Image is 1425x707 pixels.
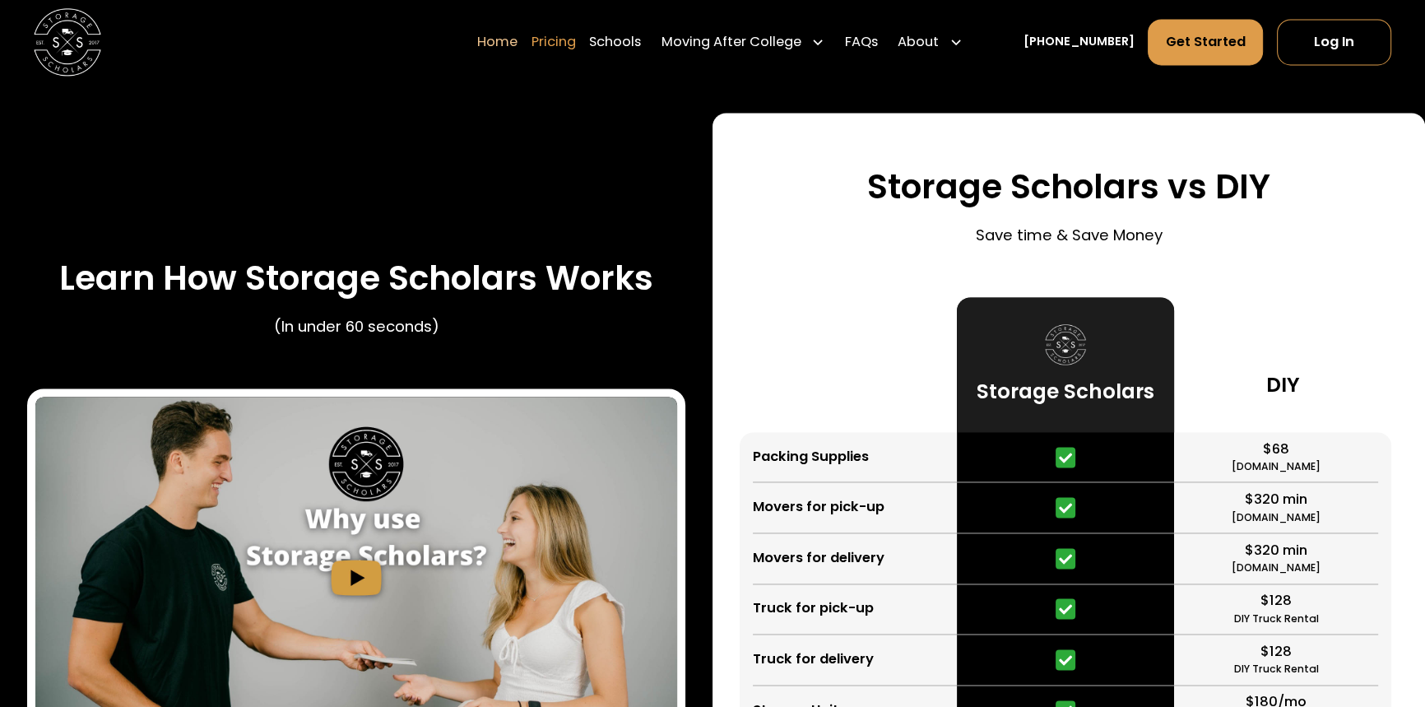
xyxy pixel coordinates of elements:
div: Moving After College [654,19,831,66]
a: Pricing [531,19,575,66]
div: Movers for pick-up [753,497,884,518]
div: Packing Supplies [753,447,869,467]
a: Schools [589,19,641,66]
div: $128 [1260,591,1292,612]
div: About [898,32,939,53]
div: Moving After College [661,32,801,53]
div: $128 [1260,642,1292,663]
div: [DOMAIN_NAME] [1232,560,1321,575]
img: Storage Scholars logo. [1045,324,1085,365]
a: Home [477,19,518,66]
a: Log In [1277,20,1391,65]
a: home [34,8,101,76]
div: Truck for delivery [753,649,874,670]
h3: Storage Scholars vs DIY [867,166,1270,207]
div: Truck for pick-up [753,598,874,619]
a: Get Started [1148,20,1263,65]
p: (In under 60 seconds) [274,315,439,338]
a: FAQs [845,19,878,66]
div: DIY Truck Rental [1233,662,1318,677]
div: $68 [1263,440,1289,460]
div: Movers for delivery [753,548,884,569]
h3: DIY [1266,372,1300,398]
p: Save time & Save Money [976,224,1163,247]
div: $320 min [1245,541,1307,561]
a: [PHONE_NUMBER] [1023,33,1135,51]
div: $320 min [1245,490,1307,510]
img: Storage Scholars main logo [34,8,101,76]
div: [DOMAIN_NAME] [1232,510,1321,525]
div: About [891,19,969,66]
div: [DOMAIN_NAME] [1232,459,1321,474]
div: DIY Truck Rental [1233,612,1318,626]
h3: Learn How Storage Scholars Works [59,258,653,298]
h3: Storage Scholars [977,379,1154,405]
